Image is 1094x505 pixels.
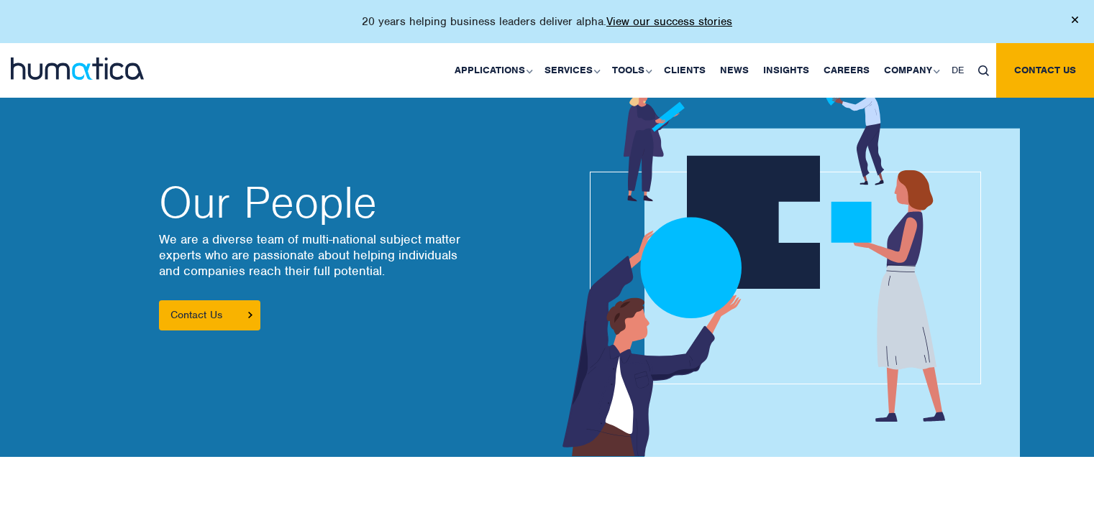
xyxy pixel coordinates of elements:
[11,57,144,80] img: logo
[713,43,756,98] a: News
[877,43,944,98] a: Company
[606,14,732,29] a: View our success stories
[159,181,533,224] h2: Our People
[159,300,260,330] a: Contact Us
[362,14,732,29] p: 20 years helping business leaders deliver alpha.
[159,231,533,279] p: We are a diverse team of multi-national subject matter experts who are passionate about helping i...
[996,43,1094,98] a: Contact us
[952,64,964,76] span: DE
[944,43,971,98] a: DE
[605,43,657,98] a: Tools
[524,77,1020,457] img: about_banner1
[248,312,252,318] img: arrowicon
[537,43,605,98] a: Services
[756,43,816,98] a: Insights
[978,65,989,76] img: search_icon
[447,43,537,98] a: Applications
[657,43,713,98] a: Clients
[816,43,877,98] a: Careers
